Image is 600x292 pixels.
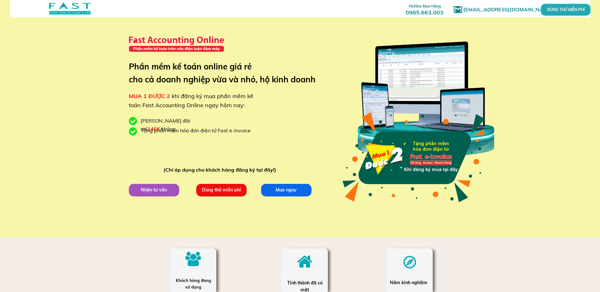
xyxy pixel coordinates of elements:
h3: 0985.663.003 [399,2,450,16]
h1: [EMAIL_ADDRESS][DOMAIN_NAME] [463,6,556,14]
h3: Phần mềm kế toán online giá rẻ cho cả doanh nghiệp vừa và nhỏ, hộ kinh doanh [129,60,325,86]
div: Khách hàng đang sử dụng [174,277,213,290]
p: DÙNG THỬ MIỄN PHÍ [558,8,573,12]
p: Mua ngay [261,184,311,196]
p: Dùng thử miễn phí [196,184,246,196]
div: Tặng phần mềm hóa đơn điện tử Fast e-Invoice [141,127,255,135]
span: khi đăng ký mua phần mềm kế toán Fast Accounting Online ngay hôm nay: [129,92,253,109]
span: MUA 1 ĐƯỢC 2 [129,92,170,100]
span: Hotline Mua Hàng [409,4,441,8]
p: Nhận tư vấn [129,184,179,196]
span: 146K [147,126,160,132]
div: (Chỉ áp dụng cho khách hàng đăng ký tại đây!) [163,166,279,174]
div: Năm kinh nghiệm [390,279,429,286]
div: [PERSON_NAME] đãi chỉ /tháng [141,117,223,133]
